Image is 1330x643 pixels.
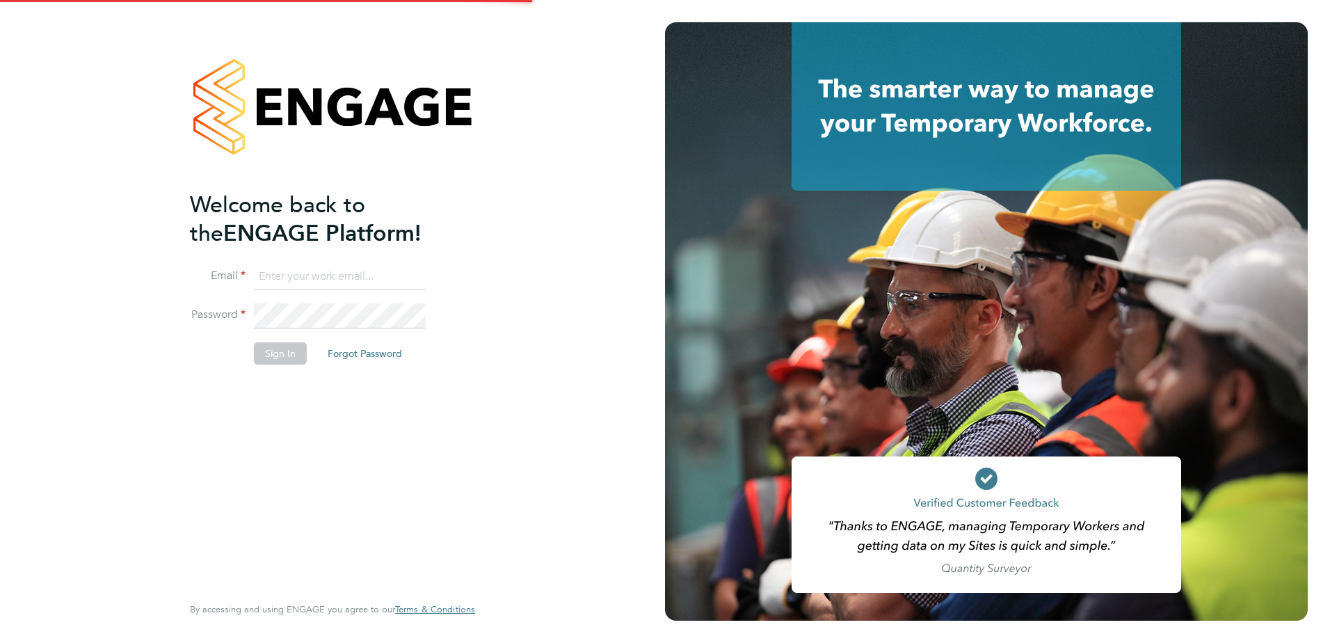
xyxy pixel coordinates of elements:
[317,342,413,365] button: Forgot Password
[395,604,475,615] a: Terms & Conditions
[190,603,475,615] span: By accessing and using ENGAGE you agree to our
[254,342,307,365] button: Sign In
[190,308,246,322] label: Password
[395,603,475,615] span: Terms & Conditions
[190,269,246,283] label: Email
[254,264,426,289] input: Enter your work email...
[190,191,365,247] span: Welcome back to the
[190,191,461,248] h2: ENGAGE Platform!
